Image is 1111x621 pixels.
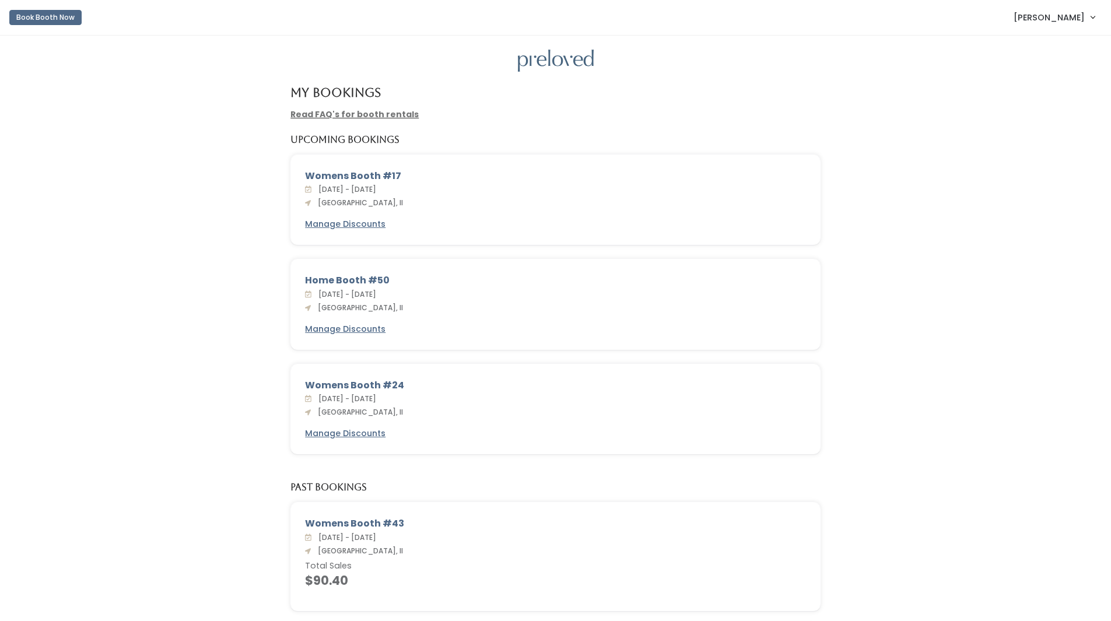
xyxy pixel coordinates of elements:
[305,169,806,183] div: Womens Booth #17
[305,218,385,230] a: Manage Discounts
[314,532,376,542] span: [DATE] - [DATE]
[1014,11,1085,24] span: [PERSON_NAME]
[305,323,385,335] a: Manage Discounts
[313,407,403,417] span: [GEOGRAPHIC_DATA], Il
[314,184,376,194] span: [DATE] - [DATE]
[305,273,806,287] div: Home Booth #50
[313,198,403,208] span: [GEOGRAPHIC_DATA], Il
[305,378,806,392] div: Womens Booth #24
[314,289,376,299] span: [DATE] - [DATE]
[290,135,399,145] h5: Upcoming Bookings
[305,517,806,531] div: Womens Booth #43
[518,50,594,72] img: preloved logo
[305,574,806,587] h4: $90.40
[313,546,403,556] span: [GEOGRAPHIC_DATA], Il
[305,427,385,439] u: Manage Discounts
[290,482,367,493] h5: Past Bookings
[9,5,82,30] a: Book Booth Now
[305,562,806,571] h6: Total Sales
[9,10,82,25] button: Book Booth Now
[290,86,381,99] h4: My Bookings
[305,427,385,440] a: Manage Discounts
[314,394,376,404] span: [DATE] - [DATE]
[1002,5,1106,30] a: [PERSON_NAME]
[290,108,419,120] a: Read FAQ's for booth rentals
[313,303,403,313] span: [GEOGRAPHIC_DATA], Il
